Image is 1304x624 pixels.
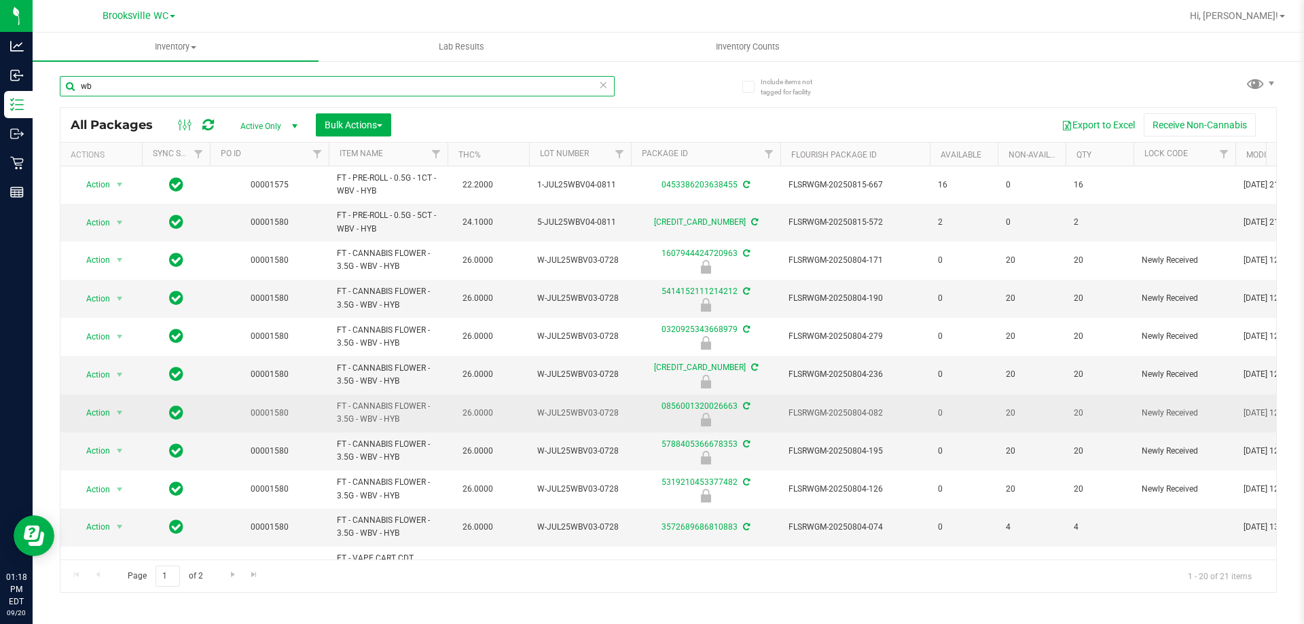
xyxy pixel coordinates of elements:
[741,287,750,296] span: Sync from Compliance System
[251,484,289,494] a: 00001580
[1142,368,1227,381] span: Newly Received
[540,149,589,158] a: Lot Number
[337,172,439,198] span: FT - PRE-ROLL - 0.5G - 1CT - WBV - HYB
[642,149,688,158] a: Package ID
[74,517,111,536] span: Action
[74,251,111,270] span: Action
[662,249,738,258] a: 1607944424720963
[111,213,128,232] span: select
[14,515,54,556] iframe: Resource center
[662,401,738,411] a: 0856001320026663
[1142,292,1227,305] span: Newly Received
[223,566,242,584] a: Go to the next page
[789,521,922,534] span: FLSRWGM-20250804-074
[1142,330,1227,343] span: Newly Received
[537,292,623,305] span: W-JUL25WBV03-0728
[741,325,750,334] span: Sync from Compliance System
[1006,179,1057,191] span: 0
[251,217,289,227] a: 00001580
[741,477,750,487] span: Sync from Compliance System
[741,401,750,411] span: Sync from Compliance System
[456,403,500,423] span: 26.0000
[251,331,289,341] a: 00001580
[251,446,289,456] a: 00001580
[1006,292,1057,305] span: 20
[749,217,758,227] span: Sync from Compliance System
[1074,521,1125,534] span: 4
[741,522,750,532] span: Sync from Compliance System
[169,365,183,384] span: In Sync
[938,407,990,420] span: 0
[789,179,922,191] span: FLSRWGM-20250815-667
[789,445,922,458] span: FLSRWGM-20250804-195
[74,213,111,232] span: Action
[111,365,128,384] span: select
[1006,254,1057,267] span: 20
[1053,113,1144,136] button: Export to Excel
[60,76,615,96] input: Search Package ID, Item Name, SKU, Lot or Part Number...
[337,514,439,540] span: FT - CANNABIS FLOWER - 3.5G - WBV - HYB
[1144,149,1188,158] a: Lock Code
[789,368,922,381] span: FLSRWGM-20250804-236
[1142,483,1227,496] span: Newly Received
[1006,521,1057,534] span: 4
[1074,254,1125,267] span: 20
[1190,10,1278,21] span: Hi, [PERSON_NAME]!
[456,479,500,499] span: 26.0000
[938,216,990,229] span: 2
[337,247,439,273] span: FT - CANNABIS FLOWER - 3.5G - WBV - HYB
[251,369,289,379] a: 00001580
[537,368,623,381] span: W-JUL25WBV03-0728
[111,441,128,460] span: select
[662,325,738,334] a: 0320925343668979
[741,180,750,189] span: Sync from Compliance System
[761,77,829,97] span: Include items not tagged for facility
[1006,330,1057,343] span: 20
[71,150,137,160] div: Actions
[319,33,604,61] a: Lab Results
[10,127,24,141] inline-svg: Outbound
[698,41,798,53] span: Inventory Counts
[111,403,128,422] span: select
[1076,150,1091,160] a: Qty
[662,439,738,449] a: 5788405366678353
[662,180,738,189] a: 0453386203638455
[10,156,24,170] inline-svg: Retail
[306,143,329,166] a: Filter
[337,209,439,235] span: FT - PRE-ROLL - 0.5G - 5CT - WBV - HYB
[74,289,111,308] span: Action
[111,175,128,194] span: select
[10,69,24,82] inline-svg: Inbound
[456,441,500,461] span: 26.0000
[251,255,289,265] a: 00001580
[111,480,128,499] span: select
[1074,483,1125,496] span: 20
[1074,292,1125,305] span: 20
[938,483,990,496] span: 0
[456,213,500,232] span: 24.1000
[169,441,183,460] span: In Sync
[789,483,922,496] span: FLSRWGM-20250804-126
[758,143,780,166] a: Filter
[1074,445,1125,458] span: 20
[337,438,439,464] span: FT - CANNABIS FLOWER - 3.5G - WBV - HYB
[629,375,782,388] div: Newly Received
[6,608,26,618] p: 09/20
[1006,483,1057,496] span: 20
[456,175,500,195] span: 22.2000
[33,41,319,53] span: Inventory
[153,149,205,158] a: Sync Status
[10,98,24,111] inline-svg: Inventory
[251,522,289,532] a: 00001580
[537,521,623,534] span: W-JUL25WBV03-0728
[456,365,500,384] span: 26.0000
[938,521,990,534] span: 0
[662,287,738,296] a: 5414152111214212
[337,285,439,311] span: FT - CANNABIS FLOWER - 3.5G - WBV - HYB
[169,517,183,536] span: In Sync
[340,149,383,158] a: Item Name
[629,260,782,274] div: Newly Received
[654,363,746,372] a: [CREDIT_CARD_NUMBER]
[1006,368,1057,381] span: 20
[741,249,750,258] span: Sync from Compliance System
